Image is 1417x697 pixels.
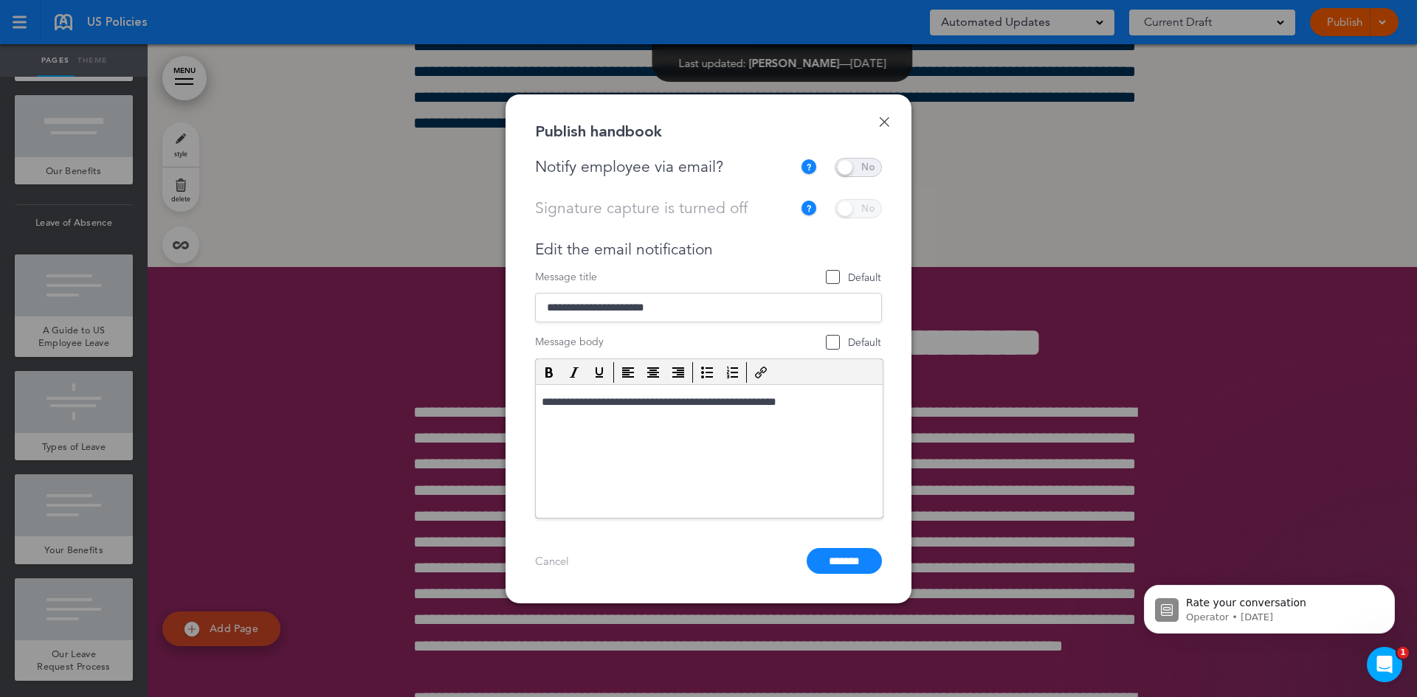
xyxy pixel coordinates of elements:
[879,117,889,127] a: Done
[666,362,690,383] div: Align right
[720,362,744,383] div: Numbered list
[535,554,569,568] a: Cancel
[535,240,882,259] div: Edit the email notification
[827,271,881,285] span: Default
[535,124,662,139] div: Publish handbook
[562,362,586,383] div: Italic
[535,335,604,349] span: Message body
[616,362,640,383] div: Align left
[827,336,881,350] span: Default
[536,385,883,518] iframe: Rich Text Area. Press ALT-F9 for menu. Press ALT-F10 for toolbar. Press ALT-0 for help
[749,362,773,383] div: Insert/edit link
[1122,554,1417,657] iframe: Intercom notifications message
[1397,647,1409,659] span: 1
[537,362,561,383] div: Bold
[800,159,818,176] img: tooltip_icon.svg
[695,362,719,383] div: Bullet list
[1367,647,1402,682] iframe: Intercom live chat
[535,158,800,176] div: Notify employee via email?
[535,270,597,284] span: Message title
[641,362,665,383] div: Align center
[800,200,818,218] img: tooltip_icon.svg
[587,362,611,383] div: Underline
